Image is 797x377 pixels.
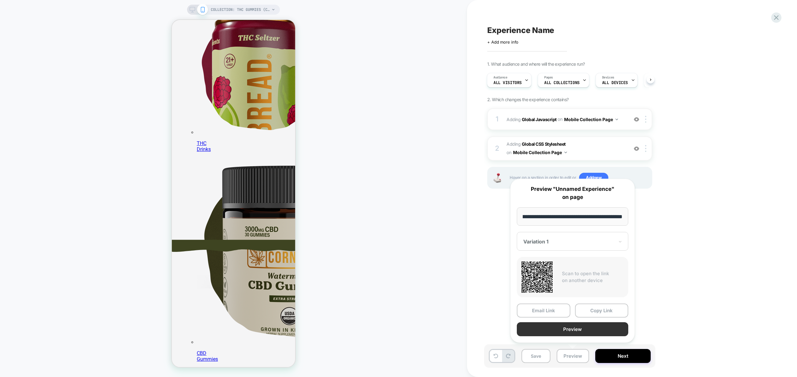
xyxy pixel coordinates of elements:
img: close [645,116,646,123]
p: Scan to open the link on another device [562,270,624,284]
span: Pages [544,75,553,80]
span: Devices [602,75,614,80]
span: 1. What audience and where will the experience run? [487,61,585,67]
img: CBD Gummies [25,137,212,324]
span: Audience [493,75,507,80]
span: All Visitors [493,81,522,85]
span: ALL COLLECTIONS [544,81,580,85]
b: Global CSS Stylesheet [522,141,566,147]
span: Adding [507,140,625,157]
span: Adding [507,115,625,124]
img: down arrow [615,119,618,120]
img: crossed eye [634,117,639,122]
span: Gummies [25,336,123,342]
p: THC [25,120,123,132]
b: Global Javascript [522,116,557,122]
a: CBDGummies [25,319,212,342]
a: THCDrinks [25,110,149,132]
span: 2. Which changes the experience contains? [487,97,568,102]
span: on [558,115,562,123]
p: CBD [25,330,123,342]
button: Email Link [517,304,570,318]
img: down arrow [564,152,567,153]
button: Preview [517,322,628,336]
span: ALL DEVICES [602,81,628,85]
img: crossed eye [634,146,639,151]
button: Preview [557,349,589,363]
div: 1 [494,113,500,125]
button: Next [595,349,651,363]
span: COLLECTION: THC Gummies (Category) [211,5,270,15]
img: close [645,145,646,152]
span: + Add more info [487,40,518,45]
span: Experience Name [487,26,554,35]
p: Preview "Unnamed Experience" on page [517,185,628,201]
button: Save [521,349,550,363]
button: Mobile Collection Page [513,148,567,157]
div: 2 [494,142,500,155]
span: on [507,148,511,156]
img: Joystick [491,173,503,183]
button: Copy Link [575,304,629,318]
span: Drinks [25,126,123,132]
button: Mobile Collection Page [564,115,618,124]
